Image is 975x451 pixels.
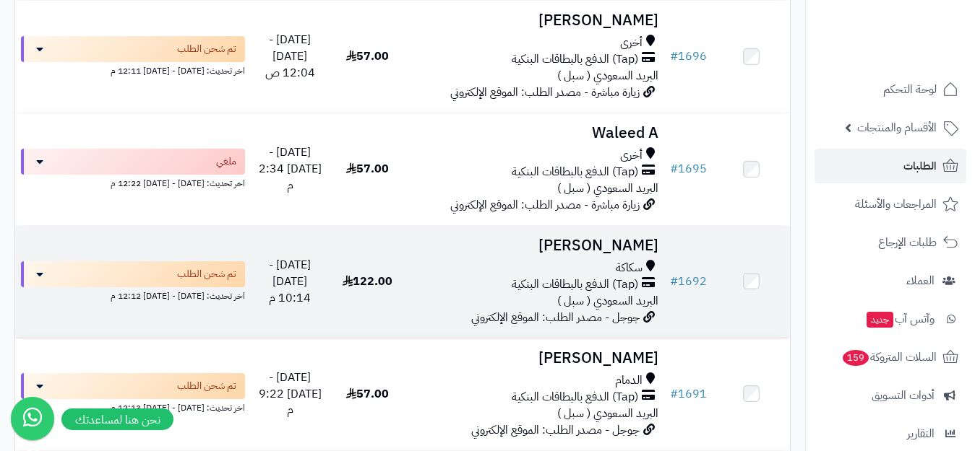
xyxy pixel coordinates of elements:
[346,160,389,178] span: 57.00
[557,180,658,197] span: البريد السعودي ( سبل )
[412,350,658,367] h3: [PERSON_NAME]
[177,42,236,56] span: تم شحن الطلب
[21,175,245,190] div: اخر تحديث: [DATE] - [DATE] 12:22 م
[177,379,236,393] span: تم شحن الطلب
[883,79,937,100] span: لوحة التحكم
[903,156,937,176] span: الطلبات
[670,273,678,290] span: #
[670,48,678,65] span: #
[216,154,236,169] span: ملغي
[815,149,966,183] a: الطلبات
[21,62,245,77] div: اخر تحديث: [DATE] - [DATE] 12:11 م
[857,118,937,138] span: الأقسام والمنتجات
[557,405,658,422] span: البريد السعودي ( سبل )
[343,273,392,290] span: 122.00
[450,84,640,101] span: زيارة مباشرة - مصدر الطلب: الموقع الإلكتروني
[670,160,707,178] a: #1695
[512,389,638,406] span: (Tap) الدفع بالبطاقات البنكية
[872,385,935,406] span: أدوات التسويق
[815,416,966,451] a: التقارير
[412,237,658,254] h3: [PERSON_NAME]
[670,160,678,178] span: #
[815,72,966,107] a: لوحة التحكم
[670,385,678,403] span: #
[867,312,893,328] span: جديد
[815,263,966,298] a: العملاء
[265,31,315,82] span: [DATE] - [DATE] 12:04 ص
[670,385,707,403] a: #1691
[815,378,966,413] a: أدوات التسويق
[815,302,966,336] a: وآتس آبجديد
[450,196,640,214] span: زيارة مباشرة - مصدر الطلب: الموقع الإلكتروني
[471,421,640,439] span: جوجل - مصدر الطلب: الموقع الإلكتروني
[471,309,640,326] span: جوجل - مصدر الطلب: الموقع الإلكتروني
[615,372,643,389] span: الدمام
[412,12,658,29] h3: [PERSON_NAME]
[259,144,322,194] span: [DATE] - [DATE] 2:34 م
[670,273,707,290] a: #1692
[815,340,966,375] a: السلات المتروكة159
[512,164,638,180] span: (Tap) الدفع بالبطاقات البنكية
[512,51,638,68] span: (Tap) الدفع بالبطاقات البنكية
[21,399,245,414] div: اخر تحديث: [DATE] - [DATE] 12:13 م
[907,424,935,444] span: التقارير
[878,232,937,253] span: طلبات الإرجاع
[412,125,658,141] h3: Waleed A
[620,147,643,164] span: أخرى
[259,369,322,419] span: [DATE] - [DATE] 9:22 م
[177,267,236,281] span: تم شحن الطلب
[346,48,389,65] span: 57.00
[512,276,638,293] span: (Tap) الدفع بالبطاقات البنكية
[269,256,311,307] span: [DATE] - [DATE] 10:14 م
[620,35,643,51] span: أخرى
[855,194,937,214] span: المراجعات والأسئلة
[346,385,389,403] span: 57.00
[815,225,966,260] a: طلبات الإرجاع
[843,350,869,366] span: 159
[670,48,707,65] a: #1696
[906,271,935,291] span: العملاء
[557,292,658,310] span: البريد السعودي ( سبل )
[21,287,245,302] div: اخر تحديث: [DATE] - [DATE] 12:12 م
[616,260,643,276] span: سكاكة
[865,309,935,329] span: وآتس آب
[841,347,937,367] span: السلات المتروكة
[557,67,658,84] span: البريد السعودي ( سبل )
[815,187,966,222] a: المراجعات والأسئلة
